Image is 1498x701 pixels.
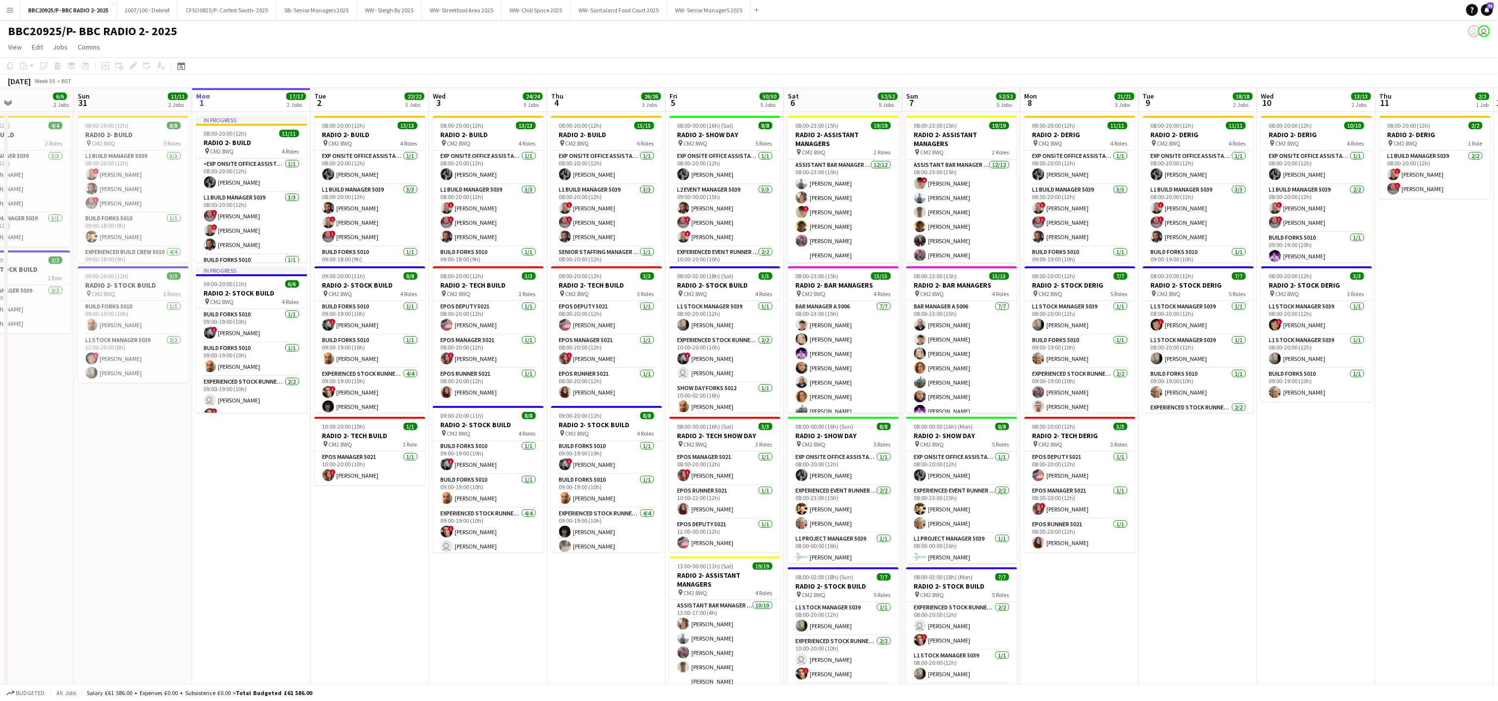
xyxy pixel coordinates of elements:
app-card-role: L1 Build Manager 50393/308:00-20:00 (12h)![PERSON_NAME][PERSON_NAME]![PERSON_NAME] [78,150,189,213]
app-card-role: L2 Event Manager 50393/309:00-00:00 (15h)[PERSON_NAME]![PERSON_NAME]![PERSON_NAME] [670,184,780,247]
span: 2 Roles [874,149,891,156]
app-job-card: 09:00-20:00 (11h)8/8RADIO 2- STOCK BUILD CM2 8WQ4 RolesBuild Forks 50101/109:00-19:00 (10h)![PERS... [314,266,425,413]
span: 3 Roles [1347,290,1364,298]
span: CM2 8WQ [1157,290,1181,298]
app-card-role: L1 Build Manager 50392/208:00-20:00 (12h)![PERSON_NAME]![PERSON_NAME] [1380,150,1491,199]
span: ! [1277,216,1283,222]
h3: RADIO 2- DERIG [1380,130,1491,139]
button: WW - Sleigh By 2025 [357,0,422,20]
span: 09:00-20:00 (11h) [559,412,602,419]
span: ! [93,197,99,203]
span: ! [448,216,454,222]
span: 6 Roles [637,140,654,147]
div: 09:00-20:00 (11h)3/3RADIO 2- STOCK BUILD CM2 8WQ2 RolesBuild Forks 50101/109:00-19:00 (10h)[PERSO... [78,266,189,383]
span: 3 Roles [519,290,536,298]
span: 11/11 [279,130,299,137]
span: 08:00-23:00 (15h) [914,272,957,280]
span: ! [211,327,217,333]
app-card-role: Exp Onsite Office Assistant 50121/108:00-20:00 (12h)[PERSON_NAME] [314,150,425,184]
a: Comms [74,41,104,53]
span: ! [93,352,99,358]
h3: RADIO 2- STOCK BUILD [314,281,425,290]
span: 4 Roles [401,140,417,147]
button: WW- Streetfood Area 2025 [422,0,502,20]
span: 8/8 [404,272,417,280]
app-card-role: Experienced Stock Runner 50122/209:00-19:00 (10h)[PERSON_NAME][PERSON_NAME] [1025,368,1136,416]
span: CM2 8WQ [210,148,234,155]
span: 5/5 [759,272,773,280]
span: 10/10 [1344,122,1364,129]
app-card-role: Exp Onsite Office Assistant 50121/108:00-20:00 (12h)[PERSON_NAME] [433,150,544,184]
a: View [4,41,26,53]
app-card-role: L1 Stock Manager 50391/108:00-20:00 (12h)[PERSON_NAME] [670,301,780,335]
app-card-role: Experienced Stock Runner 50122/210:00-20:00 (10h)![PERSON_NAME] [PERSON_NAME] [670,335,780,383]
app-job-card: In progress08:00-20:00 (12h)11/11RADIO 2- BUILD CM2 8WQ4 RolesExp Onsite Office Assistant 50121/1... [196,116,307,262]
div: 10:00-20:00 (10h)1/1RADIO 2- TECH BUILD CM2 8WQ1 RoleEPOS Manager 50211/110:00-20:00 (10h)![PERSO... [314,417,425,485]
div: 08:00-23:00 (15h)15/15RADIO 2- BAR MANAGERS CM2 8WQ4 RolesBar Manager A 50067/708:00-23:00 (15h)[... [788,266,899,413]
span: 08:00-20:00 (12h) [441,272,484,280]
span: CM2 8WQ [329,290,353,298]
span: CM2 8WQ [921,149,944,156]
app-card-role: EPOS Manager 50211/108:00-20:00 (12h)![PERSON_NAME] [433,335,544,368]
span: 2/2 [1469,122,1483,129]
app-card-role: EPOS Runner 50211/108:00-20:00 (12h)[PERSON_NAME] [433,368,544,402]
button: WW- Senior ManagerS 2025 [667,0,751,20]
span: 4 Roles [282,298,299,305]
span: CM2 8WQ [802,149,826,156]
div: In progress [196,266,307,274]
div: 09:00-20:00 (11h)8/8RADIO 2- STOCK BUILD CM2 8WQ4 RolesBuild Forks 50101/109:00-19:00 (10h)![PERS... [433,406,544,552]
app-job-card: 08:00-20:00 (12h)11/11RADIO 2- DERIG CM2 8WQ4 RolesExp Onsite Office Assistant 50121/108:00-20:00... [1143,116,1254,262]
app-card-role: Experienced Event Runner 50122/210:00-20:00 (10h) [670,247,780,295]
span: ! [1040,216,1046,222]
span: 4 Roles [1111,140,1128,147]
app-card-role: Build Forks 50101/109:00-19:00 (10h)[PERSON_NAME] [1261,368,1372,402]
span: 4 Roles [1347,140,1364,147]
span: 15/15 [634,122,654,129]
app-card-role: Build Forks 50101/109:00-19:00 (10h)[PERSON_NAME] [314,335,425,368]
app-job-card: 09:00-20:00 (11h)8/8RADIO 2- STOCK BUILD CM2 8WQ4 RolesBuild Forks 50101/109:00-19:00 (10h)![PERS... [551,406,662,552]
span: CM2 8WQ [566,140,589,147]
app-job-card: 08:00-00:00 (16h) (Sun)8/8RADIO 2- SHOW DAY CM2 8WQ5 RolesExp Onsite Office Assistant 50121/108:0... [788,417,899,563]
span: ! [93,168,99,174]
app-card-role: L1 Build Manager 50393/308:00-20:00 (12h)![PERSON_NAME]![PERSON_NAME][PERSON_NAME] [1143,184,1254,247]
button: BBC20925/P- BBC RADIO 2- 2025 [20,0,117,20]
span: 4 Roles [519,140,536,147]
button: WW- Chill Space 2025 [502,0,570,20]
span: CM2 8WQ [1276,290,1299,298]
h3: RADIO 2- DERIG [1025,130,1136,139]
div: 08:00-20:00 (12h)8/8RADIO 2- BUILD CM2 8WQ3 RolesL1 Build Manager 50393/308:00-20:00 (12h)![PERSO... [78,116,189,262]
span: ! [330,216,336,222]
app-card-role: L1 Build Manager 50393/308:00-20:00 (12h)[PERSON_NAME]![PERSON_NAME]![PERSON_NAME] [314,184,425,247]
app-card-role: Assistant Bar Manager 500612/1208:00-23:00 (15h)[PERSON_NAME][PERSON_NAME]![PERSON_NAME][PERSON_N... [788,159,899,351]
span: 08:00-23:00 (15h) [796,272,839,280]
span: ! [1395,168,1401,174]
app-card-role: Build Forks 50101/109:00-18:00 (9h) [314,247,425,280]
a: Jobs [49,41,72,53]
span: 2 Roles [992,149,1009,156]
span: 3/3 [167,272,181,280]
span: ! [1158,319,1164,325]
app-job-card: 08:00-20:00 (12h)10/10RADIO 2- DERIG CM2 8WQ4 RolesExp Onsite Office Assistant 50121/108:00-20:00... [1261,116,1372,262]
span: 5 Roles [1229,290,1246,298]
span: 3/3 [522,272,536,280]
span: 08:00-20:00 (12h) [1269,122,1312,129]
span: 09:00-20:00 (11h) [86,272,129,280]
span: CM2 8WQ [447,290,471,298]
span: 1 Role [1468,140,1483,147]
span: 19/19 [871,122,891,129]
span: 08:00-20:00 (12h) [441,122,484,129]
span: ! [685,216,691,222]
div: 08:00-23:00 (15h)19/19RADIO 2- ASSISTANT MANAGERS CM2 8WQ2 RolesAssistant Bar Manager 500612/1208... [906,116,1017,262]
app-job-card: 08:00-23:00 (15h)19/19RADIO 2- ASSISTANT MANAGERS CM2 8WQ2 RolesAssistant Bar Manager 500612/1208... [788,116,899,262]
span: 3 Roles [637,290,654,298]
span: ! [1277,319,1283,325]
app-card-role: Build Forks 50101/109:00-19:00 (10h)[PERSON_NAME] [1143,368,1254,402]
h3: RADIO 2- TECH BUILD [433,281,544,290]
app-card-role: Exp Onsite Office Assistant 50121/108:00-20:00 (12h)[PERSON_NAME] [1025,150,1136,184]
span: Jobs [53,43,68,51]
span: 08:00-20:00 (12h) [1151,122,1194,129]
span: 08:00-20:00 (12h) [204,130,247,137]
app-card-role: Exp Onsite Office Assistant 50121/108:00-20:00 (12h)[PERSON_NAME] [1143,150,1254,184]
app-card-role: Build Forks 50101/109:00-19:00 (10h)![PERSON_NAME] [196,309,307,343]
